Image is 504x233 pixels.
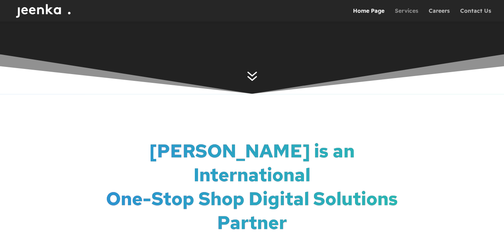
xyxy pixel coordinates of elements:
[460,8,491,22] a: Contact Us
[242,66,262,86] a: 7
[353,8,384,22] a: Home Page
[395,8,418,22] a: Services
[429,8,450,22] a: Careers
